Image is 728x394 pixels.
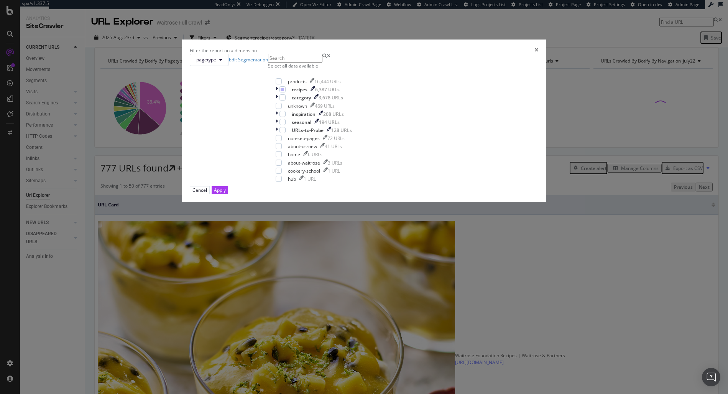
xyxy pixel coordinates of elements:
div: 1 URL [328,168,340,174]
div: Select all data available [268,63,360,69]
input: Search [268,54,322,63]
div: 3,678 URLs [319,94,343,101]
div: category [292,94,311,101]
span: pagetype [196,56,216,63]
div: 1 URL [304,176,316,182]
a: Edit Segmentation [229,56,268,63]
div: Open Intercom Messenger [702,368,720,386]
button: Apply [212,186,228,194]
div: hub [288,176,296,182]
div: Filter the report on a dimension [190,47,257,54]
div: inspiration [292,111,316,117]
div: times [535,47,538,54]
div: 3 URLs [328,160,342,166]
div: 208 URLs [323,111,344,117]
div: unknown [288,103,307,109]
div: 128 URLs [331,127,352,134]
div: products [288,78,307,85]
div: 72 URLs [327,135,345,142]
div: non-seo-pages [288,135,320,142]
div: Apply [214,187,226,193]
div: about-us-new [288,143,317,150]
div: modal [182,40,546,202]
div: home [288,151,300,158]
button: pagetype [190,54,229,66]
div: cookery-school [288,168,320,174]
div: 41 URLs [325,143,342,150]
div: 6 URLs [308,151,322,158]
div: 469 URLs [315,103,335,109]
div: recipes [292,86,307,93]
div: 6,387 URLs [315,86,340,93]
button: Cancel [190,186,210,194]
div: seasonal [292,119,311,125]
div: 16,444 URLs [314,78,341,85]
div: 194 URLs [319,119,340,125]
div: URLs-to-Probe [292,127,324,134]
div: about-waitrose [288,160,320,166]
div: Cancel [192,187,207,193]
